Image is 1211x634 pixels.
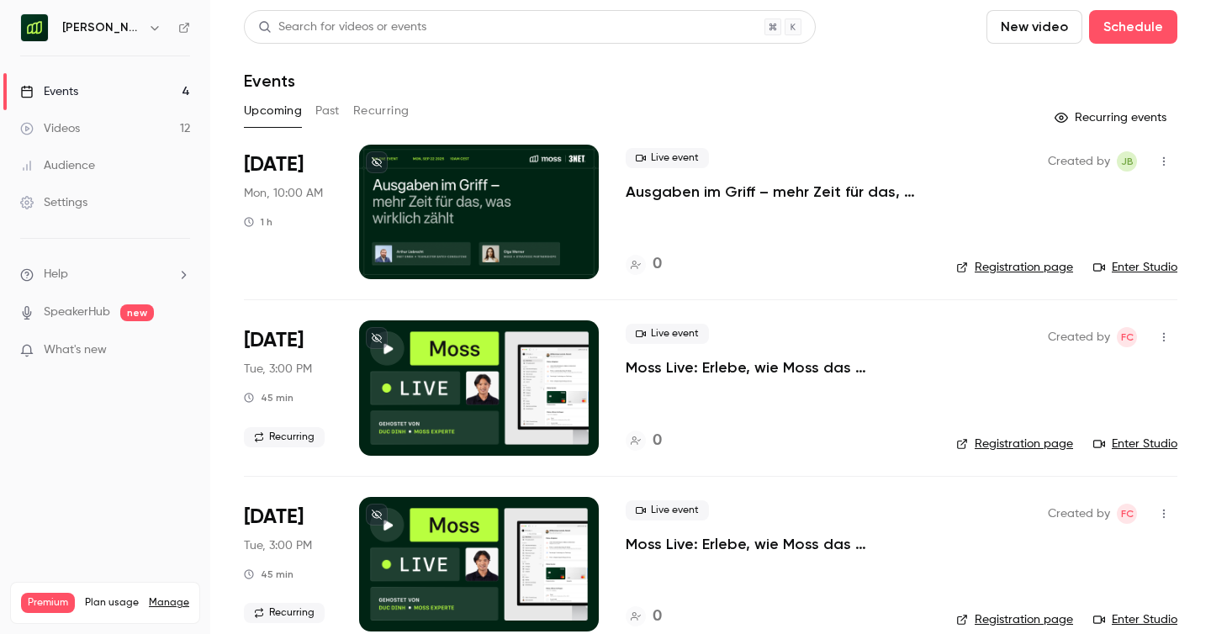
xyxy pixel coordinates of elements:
div: Sep 22 Mon, 10:00 AM (Europe/Berlin) [244,145,332,279]
span: Live event [626,148,709,168]
a: Enter Studio [1093,259,1177,276]
h1: Events [244,71,295,91]
button: Upcoming [244,98,302,124]
span: JB [1121,151,1134,172]
span: Recurring [244,427,325,447]
a: 0 [626,253,662,276]
h6: [PERSON_NAME] [GEOGRAPHIC_DATA] [62,19,141,36]
span: FC [1121,327,1134,347]
div: 45 min [244,391,293,404]
a: Moss Live: Erlebe, wie Moss das Ausgabenmanagement automatisiert [626,534,929,554]
a: Registration page [956,436,1073,452]
span: Help [44,266,68,283]
span: Created by [1048,504,1110,524]
div: Audience [20,157,95,174]
div: Nov 4 Tue, 3:00 PM (Europe/Berlin) [244,497,332,631]
span: Plan usage [85,596,139,610]
span: Felicity Cator [1117,504,1137,524]
span: new [120,304,154,321]
img: Moss Deutschland [21,14,48,41]
span: [DATE] [244,327,304,354]
span: Premium [21,593,75,613]
a: SpeakerHub [44,304,110,321]
span: FC [1121,504,1134,524]
div: Events [20,83,78,100]
li: help-dropdown-opener [20,266,190,283]
span: Recurring [244,603,325,623]
span: [DATE] [244,504,304,531]
a: Manage [149,596,189,610]
div: Search for videos or events [258,18,426,36]
button: Past [315,98,340,124]
span: Mon, 10:00 AM [244,185,323,202]
button: Schedule [1089,10,1177,44]
a: Ausgaben im Griff – mehr Zeit für das, was wirklich zählt [626,182,929,202]
span: Tue, 3:00 PM [244,537,312,554]
div: 1 h [244,215,272,229]
span: Created by [1048,327,1110,347]
span: Live event [626,324,709,344]
a: Registration page [956,611,1073,628]
span: [DATE] [244,151,304,178]
a: 0 [626,430,662,452]
span: Felicity Cator [1117,327,1137,347]
h4: 0 [653,253,662,276]
a: 0 [626,605,662,628]
span: What's new [44,341,107,359]
a: Registration page [956,259,1073,276]
div: Oct 7 Tue, 3:00 PM (Europe/Berlin) [244,320,332,455]
div: Settings [20,194,87,211]
button: Recurring [353,98,410,124]
button: Recurring events [1047,104,1177,131]
a: Moss Live: Erlebe, wie Moss das Ausgabenmanagement automatisiert [626,357,929,378]
span: Jara Bockx [1117,151,1137,172]
div: 45 min [244,568,293,581]
h4: 0 [653,430,662,452]
a: Enter Studio [1093,611,1177,628]
button: New video [986,10,1082,44]
h4: 0 [653,605,662,628]
iframe: Noticeable Trigger [170,343,190,358]
a: Enter Studio [1093,436,1177,452]
span: Tue, 3:00 PM [244,361,312,378]
span: Created by [1048,151,1110,172]
div: Videos [20,120,80,137]
span: Live event [626,500,709,520]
